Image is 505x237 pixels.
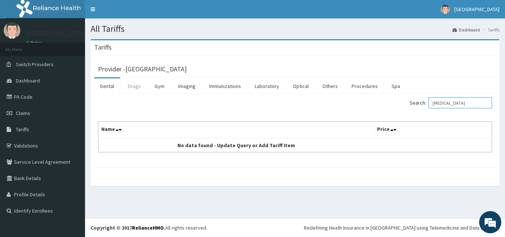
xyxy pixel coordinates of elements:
[121,4,139,21] div: Minimize live chat window
[203,78,247,94] a: Immunizations
[4,22,20,39] img: User Image
[441,5,450,14] img: User Image
[98,66,187,72] h3: Provider - [GEOGRAPHIC_DATA]
[316,78,344,94] a: Others
[428,97,492,108] input: Search:
[249,78,285,94] a: Laboratory
[26,30,87,37] p: [GEOGRAPHIC_DATA]
[16,110,30,116] span: Claims
[132,224,164,231] a: RelianceHMO
[386,78,406,94] a: Spa
[91,224,165,231] strong: Copyright © 2017 .
[16,126,29,133] span: Tariffs
[85,218,505,237] footer: All rights reserved.
[304,224,499,231] div: Redefining Heath Insurance in [GEOGRAPHIC_DATA] using Telemedicine and Data Science!
[4,158,141,184] textarea: Type your message and hit 'Enter'
[94,44,112,51] h3: Tariffs
[453,27,480,33] a: Dashboard
[16,77,40,84] span: Dashboard
[287,78,315,94] a: Optical
[91,24,499,34] h1: All Tariffs
[172,78,201,94] a: Imaging
[98,138,374,152] td: No data found - Update Query or Add Tariff Item
[94,78,120,94] a: Dental
[14,37,30,55] img: d_794563401_company_1708531726252_794563401
[346,78,384,94] a: Procedures
[410,97,492,108] label: Search:
[122,78,147,94] a: Drugs
[374,122,492,139] th: Price
[16,61,54,68] span: Switch Providers
[481,27,499,33] li: Tariffs
[43,71,102,146] span: We're online!
[98,122,374,139] th: Name
[149,78,170,94] a: Gym
[26,40,44,45] a: Online
[454,6,499,13] span: [GEOGRAPHIC_DATA]
[38,41,124,51] div: Chat with us now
